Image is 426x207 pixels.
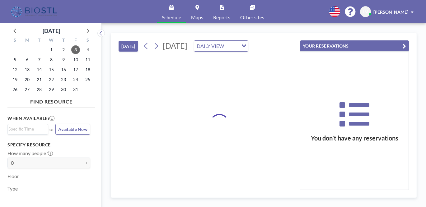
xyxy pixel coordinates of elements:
label: Floor [7,173,19,179]
button: - [75,158,83,168]
span: Friday, October 24, 2025 [71,75,80,84]
div: T [33,37,45,45]
div: Search for option [8,124,48,134]
input: Search for option [8,126,44,132]
div: [DATE] [43,26,60,35]
span: Tuesday, October 21, 2025 [35,75,44,84]
span: Sunday, October 12, 2025 [11,65,19,74]
span: JM [363,9,368,15]
h4: FIND RESOURCE [7,96,95,105]
span: Reports [213,15,230,20]
span: Thursday, October 30, 2025 [59,85,68,94]
span: Saturday, October 11, 2025 [83,55,92,64]
span: Thursday, October 16, 2025 [59,65,68,74]
span: Friday, October 10, 2025 [71,55,80,64]
span: Wednesday, October 22, 2025 [47,75,56,84]
span: Monday, October 6, 2025 [23,55,31,64]
span: Saturday, October 25, 2025 [83,75,92,84]
span: [DATE] [163,41,187,50]
span: Maps [191,15,203,20]
button: [DATE] [119,41,138,52]
span: Saturday, October 4, 2025 [83,45,92,54]
span: Monday, October 27, 2025 [23,85,31,94]
span: [PERSON_NAME] [373,9,408,15]
span: Other sites [240,15,264,20]
span: Sunday, October 5, 2025 [11,55,19,64]
span: Schedule [162,15,181,20]
span: Wednesday, October 15, 2025 [47,65,56,74]
span: Monday, October 20, 2025 [23,75,31,84]
span: Tuesday, October 28, 2025 [35,85,44,94]
div: W [45,37,58,45]
div: S [82,37,94,45]
h3: Specify resource [7,142,90,148]
span: Wednesday, October 29, 2025 [47,85,56,94]
span: Thursday, October 2, 2025 [59,45,68,54]
div: Search for option [194,41,248,51]
span: Wednesday, October 8, 2025 [47,55,56,64]
button: YOUR RESERVATIONS [300,40,409,51]
input: Search for option [226,42,238,50]
div: F [69,37,82,45]
span: Wednesday, October 1, 2025 [47,45,56,54]
h3: You don’t have any reservations [300,134,409,142]
span: Friday, October 17, 2025 [71,65,80,74]
label: Type [7,186,18,192]
label: How many people? [7,150,53,156]
div: S [9,37,21,45]
span: Sunday, October 26, 2025 [11,85,19,94]
img: organization-logo [10,6,59,18]
div: M [21,37,33,45]
span: Sunday, October 19, 2025 [11,75,19,84]
span: Thursday, October 9, 2025 [59,55,68,64]
div: T [57,37,69,45]
span: Tuesday, October 7, 2025 [35,55,44,64]
span: or [49,126,54,132]
button: + [83,158,90,168]
span: DAILY VIEW [195,42,225,50]
span: Thursday, October 23, 2025 [59,75,68,84]
span: Friday, October 31, 2025 [71,85,80,94]
span: Available Now [58,126,87,132]
button: Available Now [55,124,90,135]
span: Tuesday, October 14, 2025 [35,65,44,74]
span: Saturday, October 18, 2025 [83,65,92,74]
span: Friday, October 3, 2025 [71,45,80,54]
span: Monday, October 13, 2025 [23,65,31,74]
